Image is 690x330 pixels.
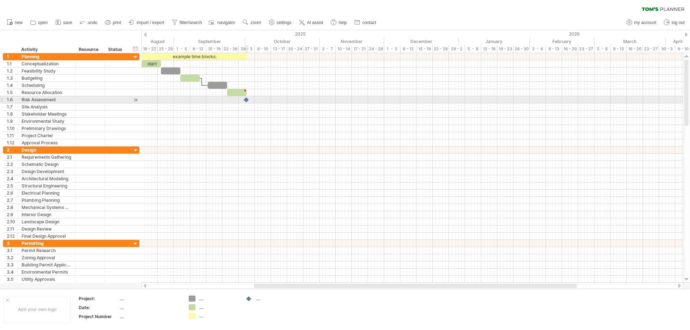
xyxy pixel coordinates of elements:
[22,161,72,168] div: Schematic Design
[7,226,18,232] div: 2.11
[481,45,497,53] div: 12 - 16
[199,304,238,310] div: ....
[643,45,659,53] div: 23 - 27
[319,45,336,53] div: 3 - 7
[22,182,72,189] div: Structural Engineering
[303,45,319,53] div: 27 - 31
[22,60,72,67] div: Conceptualization
[7,118,18,125] div: 1.9
[250,20,261,25] span: zoom
[672,20,685,25] span: log out
[329,18,349,27] a: help
[594,38,666,45] div: March 2026
[174,38,245,45] div: September 2025
[158,45,174,53] div: 25 - 29
[127,18,166,27] a: import / export
[7,254,18,261] div: 3.2
[417,45,433,53] div: 15 - 19
[28,18,50,27] a: open
[7,218,18,225] div: 2.10
[255,45,271,53] div: 6 - 10
[22,190,72,196] div: Electrical Planning
[307,20,323,25] span: AI assist
[22,68,72,74] div: Feasibility Study
[433,45,449,53] div: 22 - 26
[7,68,18,74] div: 1.2
[54,18,74,27] a: save
[271,45,287,53] div: 13 - 17
[7,111,18,117] div: 1.8
[21,46,71,53] div: Activity
[22,132,72,139] div: Project Charter
[459,38,530,45] div: January 2026
[22,269,72,275] div: Environmental Permits
[180,20,202,25] span: filter/search
[362,20,376,25] span: contact
[22,125,72,132] div: Preliminary Drawings
[7,154,18,161] div: 2.1
[22,276,72,283] div: Utility Approvals
[22,168,72,175] div: Design Development
[38,20,48,25] span: open
[7,261,18,268] div: 3.3
[7,161,18,168] div: 2.2
[199,296,238,302] div: ....
[7,147,18,153] div: 2
[611,45,627,53] div: 9 - 13
[7,82,18,89] div: 1.4
[120,296,180,302] div: ....
[79,305,118,311] div: Date:
[277,20,291,25] span: settings
[7,139,18,146] div: 1.12
[22,82,72,89] div: Scheduling
[4,296,71,323] div: Add your own logo
[7,96,18,103] div: 1.6
[63,20,72,25] span: save
[5,18,25,27] a: new
[339,20,347,25] span: help
[7,125,18,132] div: 1.10
[7,211,18,218] div: 2.9
[222,45,239,53] div: 22 - 26
[7,233,18,240] div: 2.12
[627,45,643,53] div: 16 - 20
[7,269,18,275] div: 3.4
[7,132,18,139] div: 1.11
[22,75,72,82] div: Budgeting
[22,261,72,268] div: Building Permit Application
[514,45,530,53] div: 26 - 30
[245,38,319,45] div: October 2025
[142,53,247,60] div: example time blocks:
[208,18,237,27] a: navigator
[79,296,118,302] div: Project:
[170,18,204,27] a: filter/search
[336,45,352,53] div: 10 - 14
[88,20,97,25] span: undo
[190,45,206,53] div: 8 - 12
[174,45,190,53] div: 1 - 5
[7,276,18,283] div: 3.5
[22,147,72,153] div: Design
[22,211,72,218] div: Interior Design
[256,296,295,302] div: ....
[368,45,384,53] div: 24 - 28
[22,89,72,96] div: Resource Allocation
[400,45,417,53] div: 8 - 12
[352,45,368,53] div: 17 - 21
[7,204,18,211] div: 2.8
[103,18,123,27] a: print
[546,45,562,53] div: 9 - 13
[108,46,124,53] div: Status
[206,45,222,53] div: 15 - 19
[142,60,161,67] div: start
[22,204,72,211] div: Mechanical Systems Design
[530,38,594,45] div: February 2026
[659,45,675,53] div: 30 - 3
[137,20,164,25] span: import / export
[578,45,594,53] div: 23 - 27
[7,247,18,254] div: 3.1
[22,254,72,261] div: Zoning Approval
[7,197,18,204] div: 2.7
[384,38,459,45] div: December 2025
[217,20,235,25] span: navigator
